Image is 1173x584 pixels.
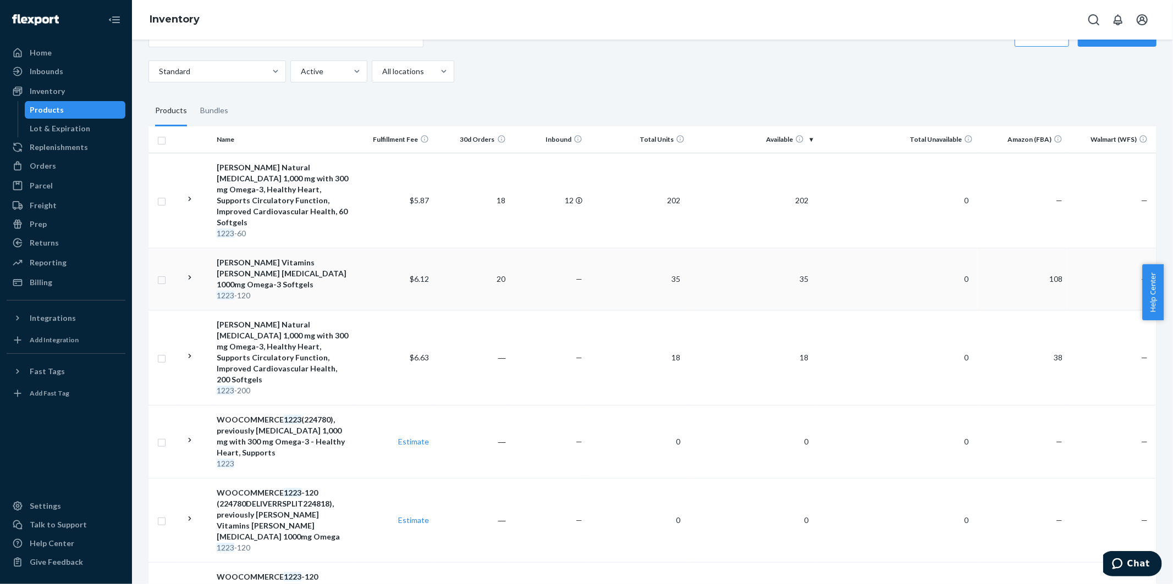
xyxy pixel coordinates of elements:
span: — [1141,437,1148,446]
em: 1223 [217,291,234,300]
a: Inventory [7,82,125,100]
span: 0 [960,196,973,205]
td: 20 [433,248,510,310]
span: 0 [960,274,973,283]
div: WOOCOMMERCE -120 (224780DELIVERRSPLIT224818), previously [PERSON_NAME] Vitamins [PERSON_NAME] [ME... [217,487,352,542]
a: Returns [7,234,125,252]
a: Freight [7,197,125,214]
span: — [1056,515,1062,525]
span: 202 [791,196,813,205]
div: Add Fast Tag [30,388,69,398]
td: ― [433,405,510,478]
span: — [1141,515,1148,525]
td: 18 [433,153,510,248]
div: -120 [217,290,352,301]
a: Help Center [7,535,125,552]
input: Standard [158,66,159,77]
span: $6.12 [410,274,429,283]
a: Prep [7,215,125,233]
th: Inbound [510,126,587,153]
a: Home [7,44,125,62]
div: Parcel [30,180,53,191]
th: Amazon (FBA) [977,126,1067,153]
div: Home [30,47,52,58]
span: — [1141,353,1148,362]
button: Give Feedback [7,553,125,571]
a: Parcel [7,177,125,194]
button: Help Center [1142,264,1164,320]
div: WOOCOMMERCE (224780), previously [MEDICAL_DATA] 1,000 mg with 300 mg Omega-3 - Healthy Heart, Sup... [217,414,352,458]
input: All locations [381,66,382,77]
a: Inventory [150,13,200,25]
span: — [1056,437,1062,446]
span: 0 [800,515,813,525]
div: Add Integration [30,335,79,344]
span: 35 [795,274,813,283]
span: — [576,274,582,283]
em: 1223 [217,459,234,468]
div: Lot & Expiration [30,123,91,134]
th: 30d Orders [433,126,510,153]
span: — [576,437,582,446]
td: ― [433,310,510,405]
div: Integrations [30,313,76,324]
button: Open account menu [1131,9,1153,31]
button: Open Search Box [1083,9,1105,31]
div: [PERSON_NAME] Natural [MEDICAL_DATA] 1,000 mg with 300 mg Omega-3, Healthy Heart, Supports Circul... [217,162,352,228]
div: [PERSON_NAME] Natural [MEDICAL_DATA] 1,000 mg with 300 mg Omega-3, Healthy Heart, Supports Circul... [217,319,352,385]
a: Replenishments [7,138,125,156]
a: Reporting [7,254,125,271]
td: 38 [977,310,1067,405]
div: Prep [30,219,47,230]
em: 1223 [284,572,301,581]
a: Add Fast Tag [7,385,125,402]
div: Orders [30,160,56,171]
a: Orders [7,157,125,175]
a: Estimate [398,515,429,525]
div: -120 [217,542,352,553]
img: Flexport logo [12,14,59,25]
span: $5.87 [410,196,429,205]
button: Open notifications [1107,9,1129,31]
em: 1223 [284,415,301,424]
th: Name [212,126,356,153]
div: Products [30,104,64,115]
span: — [1056,196,1062,205]
div: Reporting [30,257,67,268]
span: $6.63 [410,353,429,362]
div: Freight [30,200,57,211]
em: 1223 [217,386,234,395]
span: 35 [667,274,685,283]
span: 202 [663,196,685,205]
div: Talk to Support [30,519,87,530]
td: 12 [510,153,587,248]
a: Estimate [398,437,429,446]
ol: breadcrumbs [141,4,208,36]
div: Returns [30,237,59,248]
div: Give Feedback [30,557,83,568]
div: Replenishments [30,142,88,153]
input: Active [300,66,301,77]
div: [PERSON_NAME] Vitamins [PERSON_NAME] [MEDICAL_DATA] 1000mg Omega-3 Softgels [217,257,352,290]
iframe: Opens a widget where you can chat to one of our agents [1103,551,1162,579]
em: 1223 [284,488,301,497]
td: 108 [977,248,1067,310]
span: — [1141,196,1148,205]
th: Available [689,126,817,153]
th: Fulfillment Fee [356,126,433,153]
a: Billing [7,274,125,291]
div: -200 [217,385,352,396]
a: Lot & Expiration [25,120,126,137]
div: Fast Tags [30,366,65,377]
div: Billing [30,277,52,288]
th: Total Units [587,126,689,153]
div: Inventory [30,86,65,97]
td: ― [433,478,510,562]
div: Inbounds [30,66,63,77]
a: Add Integration [7,331,125,349]
div: Help Center [30,538,74,549]
span: — [1141,274,1148,283]
span: 18 [795,353,813,362]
